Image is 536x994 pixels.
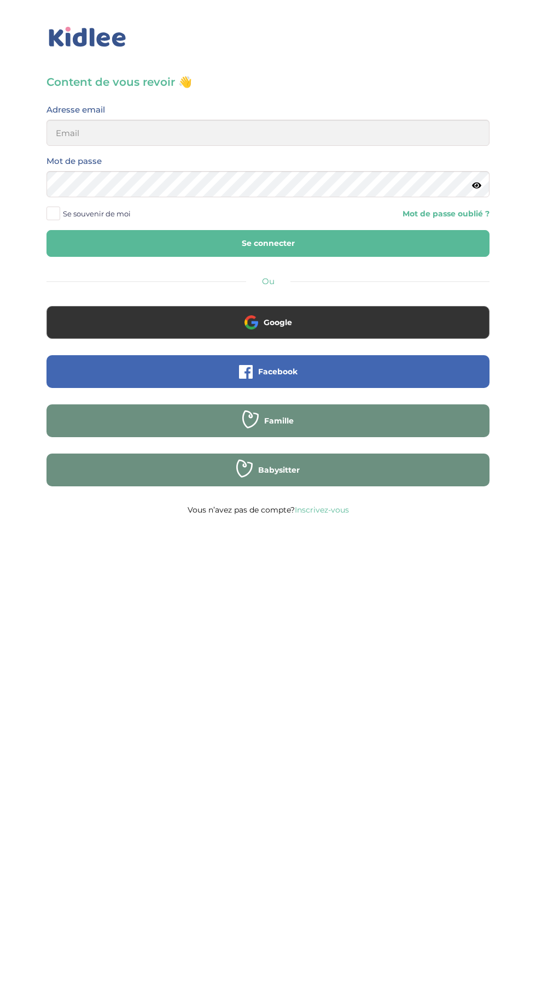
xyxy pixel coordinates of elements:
button: Famille [46,404,490,437]
img: google.png [244,315,258,329]
span: Famille [264,415,294,426]
span: Facebook [258,366,298,377]
button: Babysitter [46,454,490,486]
button: Se connecter [46,230,490,257]
p: Vous n’avez pas de compte? [46,503,490,517]
a: Google [46,325,490,335]
button: Facebook [46,355,490,388]
span: Ou [262,276,275,286]
img: logo_kidlee_bleu [46,25,129,50]
h3: Content de vous revoir 👋 [46,74,490,90]
label: Adresse email [46,103,105,117]
a: Inscrivez-vous [295,505,349,515]
label: Mot de passe [46,154,102,168]
a: Facebook [46,374,490,384]
a: Famille [46,423,490,433]
a: Babysitter [46,472,490,483]
input: Email [46,120,490,146]
button: Google [46,306,490,339]
span: Google [264,317,292,328]
span: Se souvenir de moi [63,207,131,221]
a: Mot de passe oublié ? [403,209,490,219]
img: facebook.png [239,365,253,379]
span: Babysitter [258,464,300,475]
